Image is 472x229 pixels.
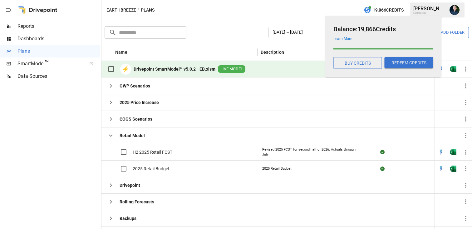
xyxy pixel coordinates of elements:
[262,147,362,157] div: Revised 2025 FCST for second half of 2026. Actuals through July
[106,6,136,14] button: Earthbreeze
[262,166,292,171] div: 2025 Retail Budget
[115,50,127,55] div: Name
[120,64,131,75] div: ⚡
[268,27,342,38] button: [DATE] – [DATE]
[333,57,382,69] button: BUY CREDITS
[261,50,284,55] div: Description
[450,66,456,72] img: excel-icon.76473adf.svg
[463,48,472,57] button: Sort
[450,166,456,172] img: excel-icon.76473adf.svg
[45,59,49,67] span: ™
[450,66,456,72] div: Open in Excel
[450,149,456,155] img: excel-icon.76473adf.svg
[385,57,433,68] button: REDEEM CREDITS
[137,6,140,14] div: /
[17,22,100,30] span: Reports
[120,116,152,122] b: COGS Scenarios
[17,60,82,67] span: SmartModel
[450,149,456,155] div: Open in Excel
[380,149,385,155] div: Sync complete
[450,5,460,15] img: Tom Ferguson
[120,215,136,222] b: Backups
[361,4,406,16] button: 19,866Credits
[380,166,385,172] div: Sync complete
[17,72,100,80] span: Data Sources
[120,199,154,205] b: Rolling Forecasts
[133,149,172,155] span: H2 2025 Retail FCST
[218,66,245,72] span: LIVE MODEL
[134,66,215,72] b: Drivepoint SmartModel™ v5.0.2 - EB.xlsm
[373,6,404,14] span: 19,866 Credits
[17,35,100,42] span: Dashboards
[413,6,446,12] div: [PERSON_NAME]
[450,166,456,172] div: Open in Excel
[427,27,469,38] button: Add Folder
[120,99,159,106] b: 2025 Price Increase
[438,149,444,155] div: Open in Quick Edit
[438,166,444,172] img: quick-edit-flash.b8aec18c.svg
[413,12,446,14] div: Earthbreeze
[438,166,444,172] div: Open in Quick Edit
[17,47,100,55] span: Plans
[133,166,170,172] span: 2025 Retail Budget
[438,149,444,155] img: quick-edit-flash.b8aec18c.svg
[128,48,137,57] button: Sort
[120,83,150,89] b: GWP Scenarios
[120,132,145,139] b: Retail Model
[446,1,463,19] button: Tom Ferguson
[120,182,140,188] b: Drivepoint
[285,48,293,57] button: Sort
[333,37,352,41] a: Learn More
[333,24,433,34] h6: Balance: 19,866 Credits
